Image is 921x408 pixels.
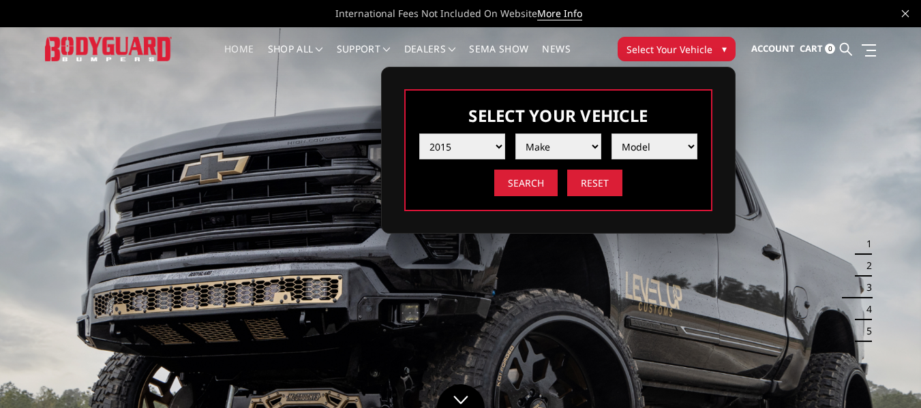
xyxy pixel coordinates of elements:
span: 0 [825,44,835,54]
button: Select Your Vehicle [618,37,736,61]
button: 2 of 5 [858,255,872,277]
a: Home [224,44,254,71]
button: 1 of 5 [858,233,872,255]
img: BODYGUARD BUMPERS [45,37,172,62]
button: 5 of 5 [858,320,872,342]
a: News [542,44,570,71]
iframe: Chat Widget [853,343,921,408]
a: Click to Down [437,384,485,408]
a: Cart 0 [800,31,835,67]
a: Support [337,44,391,71]
span: Cart [800,42,823,54]
span: Account [751,42,795,54]
input: Search [494,170,558,196]
select: Please select the value from list. [515,134,601,159]
a: Account [751,31,795,67]
button: 3 of 5 [858,277,872,298]
span: ▾ [722,42,727,56]
a: Dealers [404,44,456,71]
input: Reset [567,170,622,196]
button: 4 of 5 [858,298,872,320]
a: More Info [537,7,582,20]
a: SEMA Show [469,44,528,71]
span: Select Your Vehicle [626,42,712,57]
a: shop all [268,44,323,71]
h3: Select Your Vehicle [419,104,697,127]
